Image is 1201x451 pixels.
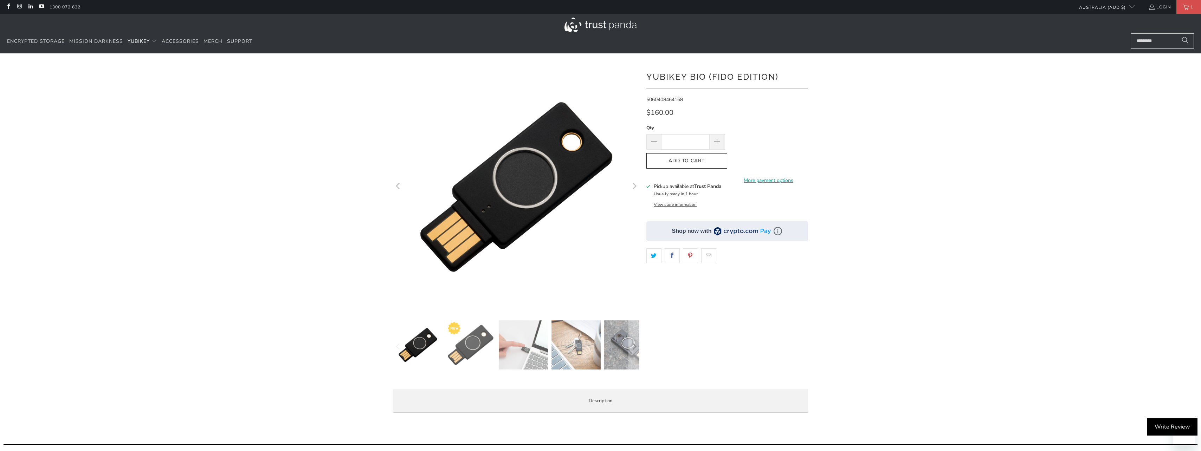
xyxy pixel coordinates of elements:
[5,4,11,10] a: Trust Panda Australia on Facebook
[654,158,720,164] span: Add to Cart
[604,320,653,370] img: YubiKey Bio (FIDO Edition) - Trust Panda
[1147,418,1197,436] div: Write Review
[628,64,640,310] button: Next
[128,33,157,50] summary: YubiKey
[499,320,548,370] img: YubiKey Bio (FIDO Edition) - Trust Panda
[646,153,727,169] button: Add to Cart
[227,33,252,50] a: Support
[7,33,252,50] nav: Translation missing: en.navigation.header.main_nav
[393,320,443,370] img: YubiKey Bio (FIDO Edition) - Trust Panda
[393,320,404,373] button: Previous
[7,33,65,50] a: Encrypted Storage
[654,183,722,190] h3: Pickup available at
[654,191,698,197] small: Usually ready in 1 hour
[7,38,65,45] span: Encrypted Storage
[646,108,673,117] span: $160.00
[16,4,22,10] a: Trust Panda Australia on Instagram
[665,248,680,263] a: Share this on Facebook
[564,18,637,32] img: Trust Panda Australia
[50,3,80,11] a: 1300 072 632
[646,124,725,132] label: Qty
[393,64,639,310] a: YubiKey Bio (FIDO Edition) - Trust Panda
[694,183,722,190] b: Trust Panda
[128,38,150,45] span: YubiKey
[646,248,661,263] a: Share this on Twitter
[162,33,199,50] a: Accessories
[646,96,683,103] span: 5060408464168
[204,38,222,45] span: Merch
[204,33,222,50] a: Merch
[1149,3,1171,11] a: Login
[672,227,712,235] div: Shop now with
[446,320,495,370] img: YubiKey Bio (FIDO Edition) - Trust Panda
[69,38,123,45] span: Mission Darkness
[654,202,697,207] button: View store information
[162,38,199,45] span: Accessories
[1173,423,1195,445] iframe: Button to launch messaging window
[393,389,808,413] label: Description
[69,33,123,50] a: Mission Darkness
[683,248,698,263] a: Share this on Pinterest
[701,248,716,263] a: Email this to a friend
[646,69,808,83] h1: YubiKey Bio (FIDO Edition)
[1131,33,1194,49] input: Search...
[628,320,640,373] button: Next
[551,320,601,370] img: YubiKey Bio (FIDO Edition) - Trust Panda
[729,177,808,184] a: More payment options
[38,4,44,10] a: Trust Panda Australia on YouTube
[1176,33,1194,49] button: Search
[227,38,252,45] span: Support
[27,4,33,10] a: Trust Panda Australia on LinkedIn
[393,64,404,310] button: Previous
